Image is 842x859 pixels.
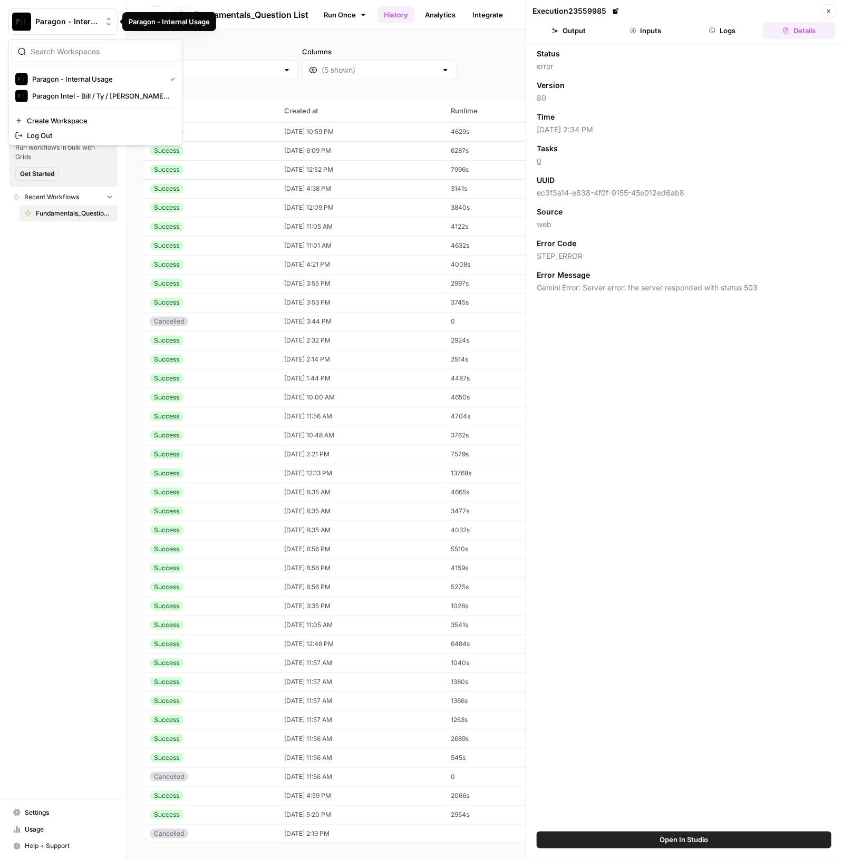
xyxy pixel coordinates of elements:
[444,578,549,597] td: 5275s
[35,16,99,27] span: Paragon - Internal Usage
[278,483,444,502] td: [DATE] 8:35 AM
[278,559,444,578] td: [DATE] 8:56 PM
[444,805,549,824] td: 2954s
[20,205,118,222] a: Fundamentals_Question List
[278,540,444,559] td: [DATE] 8:56 PM
[150,563,183,573] div: Success
[278,122,444,141] td: [DATE] 10:59 PM
[150,146,183,155] div: Success
[444,255,549,274] td: 4008s
[150,279,183,288] div: Success
[444,312,549,331] td: 0
[278,464,444,483] td: [DATE] 12:13 PM
[31,46,173,57] input: Search Workspaces
[322,65,437,75] input: (5 shown)
[444,767,549,786] td: 0
[150,525,183,535] div: Success
[150,601,183,611] div: Success
[15,167,59,181] button: Get Started
[278,217,444,236] td: [DATE] 11:05 AM
[537,48,560,59] span: Status
[444,653,549,672] td: 1040s
[150,791,183,801] div: Success
[686,22,759,39] button: Logs
[278,502,444,521] td: [DATE] 8:35 AM
[537,188,831,198] span: ec3f3a14-e838-4f0f-9155-45e012ed6ab8
[150,165,183,174] div: Success
[150,412,183,421] div: Success
[278,635,444,653] td: [DATE] 12:48 PM
[150,620,183,630] div: Success
[8,8,118,35] button: Workspace: Paragon - Internal Usage
[533,22,605,39] button: Output
[278,767,444,786] td: [DATE] 11:56 AM
[278,369,444,388] td: [DATE] 1:44 PM
[150,753,183,763] div: Success
[194,8,308,21] span: Fundamentals_Question List
[8,838,118,855] button: Help + Support
[150,241,183,250] div: Success
[278,331,444,350] td: [DATE] 2:32 PM
[378,6,414,23] a: History
[444,729,549,748] td: 2689s
[150,355,183,364] div: Success
[11,128,180,143] a: Log Out
[537,219,831,230] span: web
[278,748,444,767] td: [DATE] 11:56 AM
[36,209,113,218] span: Fundamentals_Question List
[444,445,549,464] td: 7579s
[444,483,549,502] td: 4665s
[25,808,113,817] span: Settings
[150,639,183,649] div: Success
[278,597,444,616] td: [DATE] 3:35 PM
[419,6,462,23] a: Analytics
[466,6,509,23] a: Integrate
[537,93,831,103] span: 80
[163,65,278,75] input: Any
[444,691,549,710] td: 1366s
[150,487,183,497] div: Success
[150,810,183,819] div: Success
[278,445,444,464] td: [DATE] 2:21 PM
[537,112,555,122] span: Time
[278,521,444,540] td: [DATE] 8:35 AM
[444,710,549,729] td: 1263s
[444,635,549,653] td: 6484s
[444,559,549,578] td: 4159s
[278,236,444,255] td: [DATE] 11:01 AM
[444,748,549,767] td: 545s
[444,198,549,217] td: 3840s
[25,842,113,851] span: Help + Support
[537,270,590,280] span: Error Message
[173,6,308,23] a: Fundamentals_Question List
[27,115,171,126] span: Create Workspace
[444,274,549,293] td: 2997s
[278,824,444,843] td: [DATE] 2:19 PM
[537,832,831,848] button: Open In Studio
[278,293,444,312] td: [DATE] 3:53 PM
[444,464,549,483] td: 13768s
[537,157,541,165] a: 0
[150,203,183,212] div: Success
[533,6,621,16] div: Execution 23559985
[537,251,831,261] span: STEP_ERROR
[537,124,831,135] span: [DATE] 2:34 PM
[444,293,549,312] td: 3745s
[278,312,444,331] td: [DATE] 3:44 PM
[12,12,31,31] img: Paragon - Internal Usage Logo
[15,143,111,162] span: Run workflows in bulk with Grids
[444,122,549,141] td: 4629s
[444,540,549,559] td: 5510s
[444,672,549,691] td: 1380s
[8,39,182,145] div: Workspace: Paragon - Internal Usage
[537,80,565,91] span: Version
[143,46,298,57] label: Status
[143,80,825,99] span: (230 records)
[278,179,444,198] td: [DATE] 4:38 PM
[278,388,444,407] td: [DATE] 10:00 AM
[150,696,183,706] div: Success
[25,825,113,834] span: Usage
[537,282,831,293] span: Gemini Error: Server error: the server responded with status 503
[278,255,444,274] td: [DATE] 4:21 PM
[278,198,444,217] td: [DATE] 12:09 PM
